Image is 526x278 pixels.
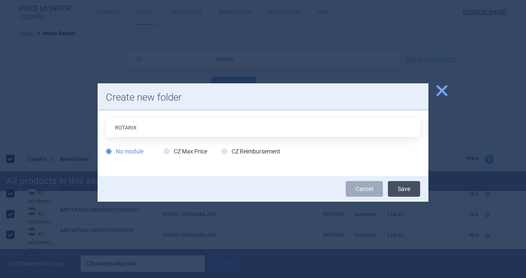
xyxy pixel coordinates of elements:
[106,118,420,137] input: Folder name
[388,181,420,197] button: Save
[222,147,280,155] label: CZ Reimbursement
[346,181,383,197] a: Cancel
[106,147,143,155] label: No module
[164,147,207,155] label: CZ Max Price
[106,92,420,104] h1: Create new folder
